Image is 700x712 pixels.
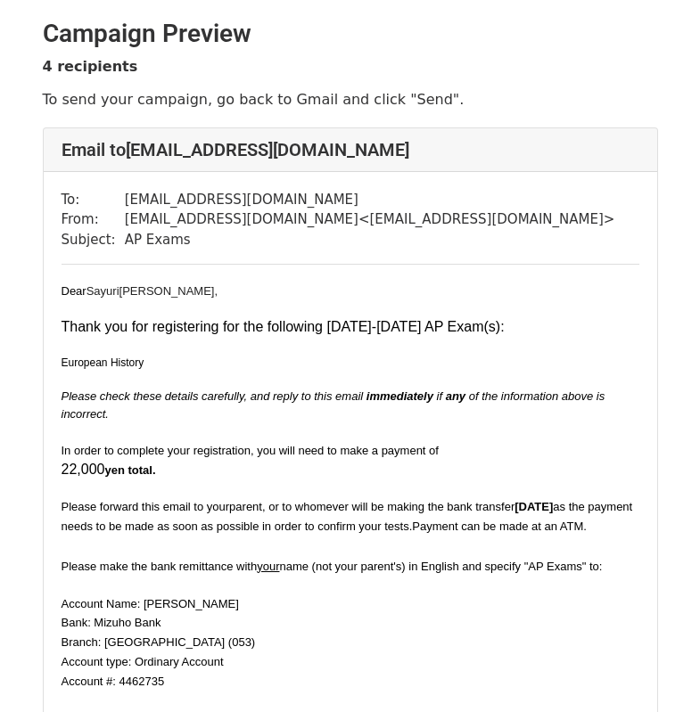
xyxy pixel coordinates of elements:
[62,139,639,160] h4: Email to [EMAIL_ADDRESS][DOMAIN_NAME]
[257,560,279,573] span: your
[62,230,125,250] td: Subject:
[515,500,553,513] b: [DATE]
[366,389,433,403] b: immediately
[119,284,218,298] span: [PERSON_NAME],
[62,655,224,668] span: Account type: Ordinary Account
[62,190,125,210] td: To:
[62,284,86,298] font: Dear
[125,209,615,230] td: [EMAIL_ADDRESS][DOMAIN_NAME] < [EMAIL_ADDRESS][DOMAIN_NAME] >
[279,560,602,573] span: name (not your parent's) in English and specify "AP Exams" to:
[125,230,615,250] td: AP Exams
[62,560,258,573] span: Please make the bank remittance with
[62,460,639,479] p: 22,000
[62,389,605,421] i: Please check these details carefully, and reply to this email if of the information above is inco...
[62,444,439,457] span: In order to complete your registration, you will need to make a payment of
[62,597,239,610] span: Account Name: [PERSON_NAME]
[125,190,615,210] td: [EMAIL_ADDRESS][DOMAIN_NAME]
[62,616,161,629] span: Bank: Mizuho Bank
[62,675,165,688] span: Account #: 4462735
[412,520,587,533] span: Payment can be made at an ATM.
[62,635,256,649] span: Branch: [GEOGRAPHIC_DATA] (053)
[229,500,262,513] span: parent
[62,209,125,230] td: From:
[43,58,138,75] strong: 4 recipients
[104,463,155,477] span: yen total.
[43,90,658,109] p: To send your campaign, go back to Gmail and click "Send".
[446,389,465,403] b: any
[86,284,119,298] span: Sayuri
[62,355,639,371] div: European History
[43,19,658,49] h2: Campaign Preview
[62,319,505,334] span: Thank you for registering for the following [DATE]-[DATE] AP Exam(s):
[62,500,636,533] span: Please forward this email to your , or to whomever will be making the bank transfer as the paymen...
